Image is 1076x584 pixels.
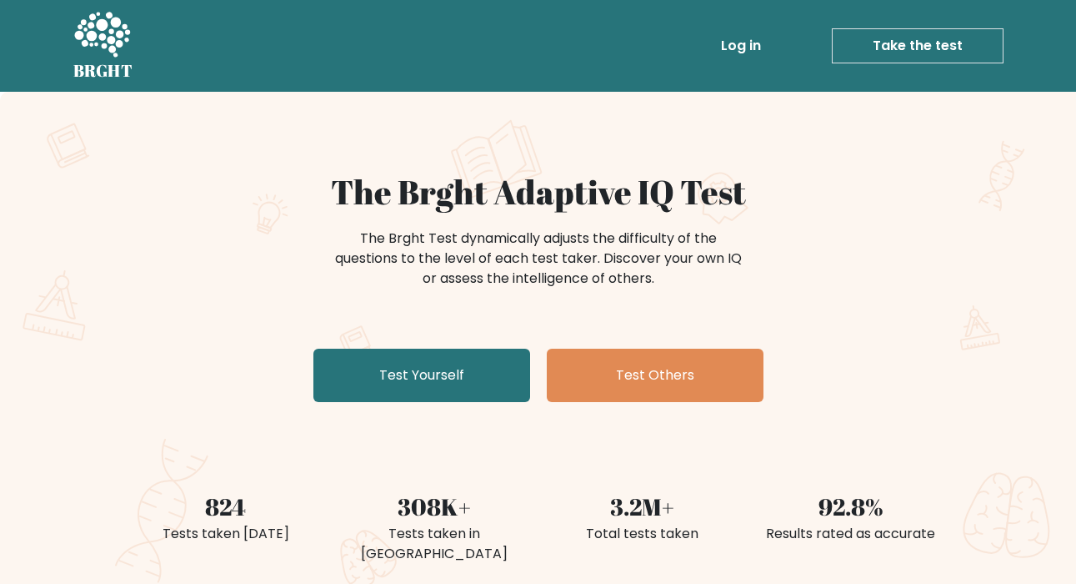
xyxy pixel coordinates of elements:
div: 308K+ [340,489,528,524]
h1: The Brght Adaptive IQ Test [132,172,945,212]
a: BRGHT [73,7,133,85]
a: Take the test [832,28,1003,63]
div: 824 [132,489,320,524]
div: Total tests taken [548,524,737,544]
div: 92.8% [757,489,945,524]
div: Results rated as accurate [757,524,945,544]
a: Test Yourself [313,349,530,402]
a: Log in [714,29,768,63]
div: The Brght Test dynamically adjusts the difficulty of the questions to the level of each test take... [330,229,747,289]
div: Tests taken in [GEOGRAPHIC_DATA] [340,524,528,564]
a: Test Others [547,349,763,402]
div: 3.2M+ [548,489,737,524]
div: Tests taken [DATE] [132,524,320,544]
h5: BRGHT [73,61,133,81]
